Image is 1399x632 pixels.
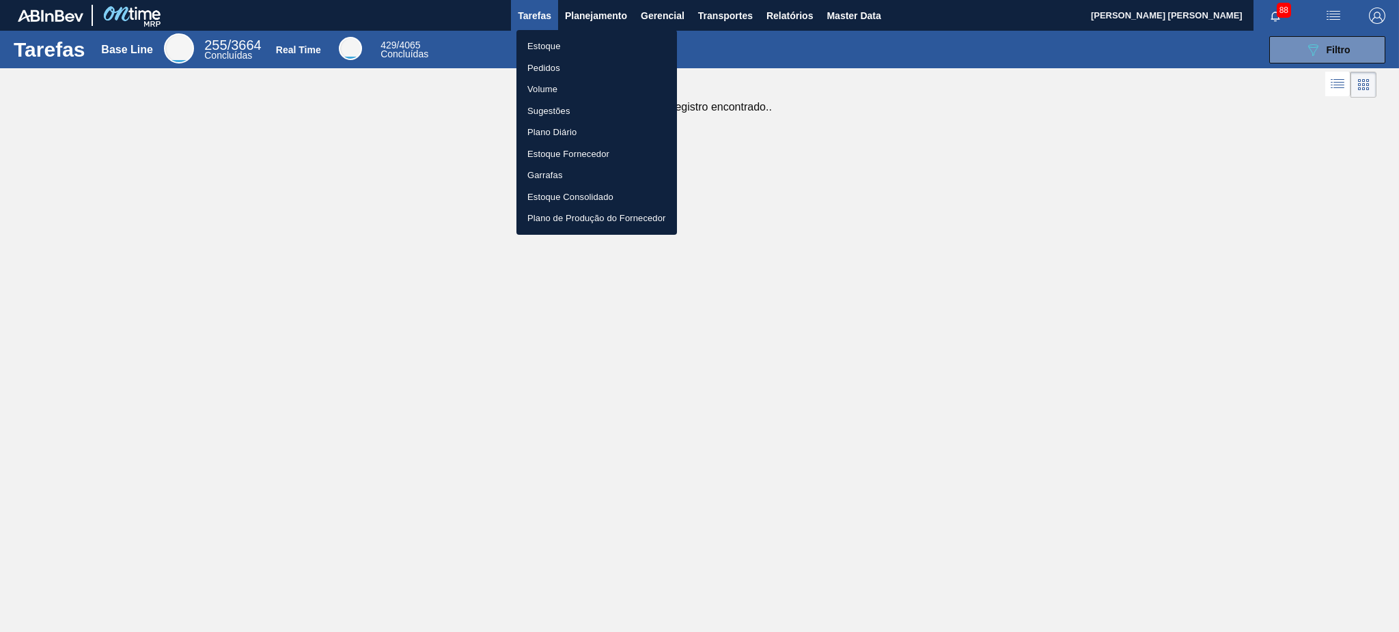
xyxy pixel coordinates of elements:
[516,35,677,57] a: Estoque
[516,78,677,100] a: Volume
[516,186,677,208] a: Estoque Consolidado
[516,143,677,165] a: Estoque Fornecedor
[516,121,677,143] a: Plano Diário
[516,164,677,186] a: Garrafas
[516,207,677,229] a: Plano de Produção do Fornecedor
[516,100,677,122] a: Sugestões
[516,57,677,79] a: Pedidos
